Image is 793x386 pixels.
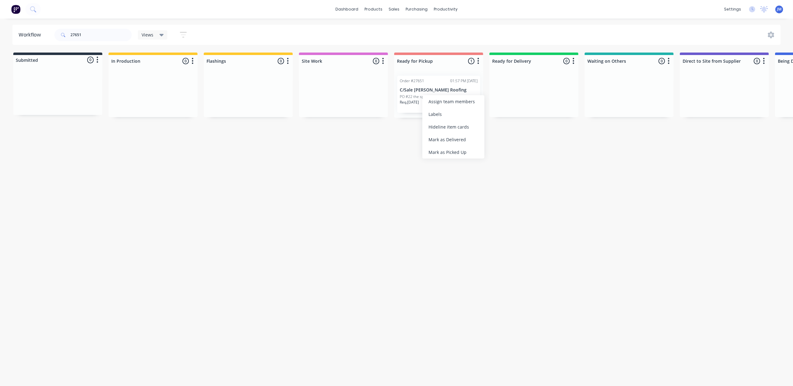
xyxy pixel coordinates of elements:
div: sales [386,5,403,14]
p: PO #22 the spur [400,94,428,100]
div: Labels [422,108,484,121]
div: Order #2765101:57 PM [DATE]C/Sale [PERSON_NAME] RoofingPO #22 the spurReq.[DATE]PU [397,76,480,113]
div: Order #27651 [400,78,424,84]
div: productivity [431,5,461,14]
input: Search for orders... [70,29,132,41]
img: Factory [11,5,20,14]
div: Workflow [19,31,44,39]
div: purchasing [403,5,431,14]
div: Mark as Picked Up [422,146,484,159]
div: Hide line item cards [422,121,484,133]
div: products [361,5,386,14]
div: Assign team members [422,95,484,108]
span: JM [777,6,782,12]
p: C/Sale [PERSON_NAME] Roofing [400,87,478,93]
div: settings [721,5,744,14]
p: Req. [DATE] [400,100,419,105]
a: dashboard [332,5,361,14]
div: Mark as Delivered [422,133,484,146]
span: Views [142,32,153,38]
div: 01:57 PM [DATE] [450,78,478,84]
